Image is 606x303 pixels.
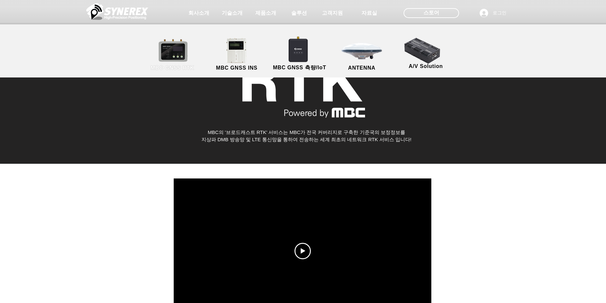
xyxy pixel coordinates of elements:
[222,10,243,17] span: 기술소개
[201,137,411,142] span: 지상파 DMB 방송망 및 LTE 통신망을 통하여 전송하는 세계 최초의 네트워크 RTK 서비스 입니다!
[423,9,439,16] span: 스토어
[268,38,331,72] a: MBC GNSS 측량/IoT
[217,36,258,65] img: MGI2000_front-removebg-preview (1).png
[207,38,266,72] a: MBC GNSS INS
[183,7,215,20] a: 회사소개
[361,10,377,17] span: 자료실
[490,10,509,16] span: 로그인
[353,7,386,20] a: 자료실
[485,275,606,303] iframe: Wix Chat
[322,10,343,17] span: 고객지원
[404,8,459,18] div: 스토어
[216,7,248,20] a: 기술소개
[86,2,148,21] img: 씨너렉스_White_simbol_대지 1.png
[475,7,511,19] button: 로그인
[273,64,326,71] span: MBC GNSS 측량/IoT
[348,65,375,71] span: ANTENNA
[332,38,391,72] a: ANTENNA
[188,10,209,17] span: 회사소개
[409,63,443,69] span: A/V Solution
[255,10,276,17] span: 제품소개
[151,65,194,71] span: MBC GNSS RTK
[291,10,307,17] span: 솔루션
[283,7,315,20] a: 솔루션
[316,7,349,20] a: 고객지원
[216,65,258,71] span: MBC GNSS INS
[143,38,202,72] a: MBC GNSS RTK
[396,36,455,70] a: A/V Solution
[249,7,282,20] a: 제품소개
[208,129,405,135] span: MBC의 '브로드캐스트 RTK' 서비스는 MBC가 전국 커버리지로 구축한 기준국의 보정정보를
[282,32,315,66] img: SynRTK__.png
[295,243,311,259] button: Play video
